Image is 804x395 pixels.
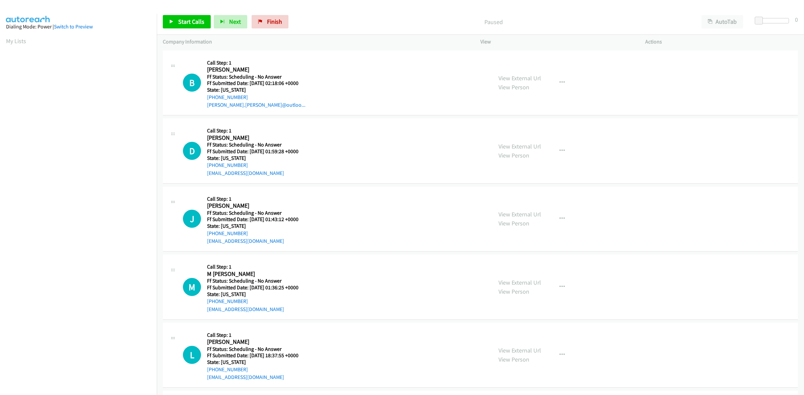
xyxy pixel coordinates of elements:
[207,230,248,236] a: [PHONE_NUMBER]
[498,152,529,159] a: View Person
[498,279,541,286] a: View External Url
[183,346,201,364] div: The call is yet to be attempted
[207,306,284,312] a: [EMAIL_ADDRESS][DOMAIN_NAME]
[214,15,247,28] button: Next
[795,15,798,24] div: 0
[498,142,541,150] a: View External Url
[207,60,307,66] h5: Call Step: 1
[498,83,529,91] a: View Person
[207,210,307,216] h5: Ff Status: Scheduling - No Answer
[480,38,633,46] p: View
[163,38,468,46] p: Company Information
[183,210,201,228] h1: J
[207,332,307,338] h5: Call Step: 1
[498,219,529,227] a: View Person
[207,66,307,74] h2: [PERSON_NAME]
[183,210,201,228] div: The call is yet to be attempted
[207,87,307,93] h5: State: [US_STATE]
[498,210,541,218] a: View External Url
[207,127,307,134] h5: Call Step: 1
[498,347,541,354] a: View External Url
[252,15,288,28] a: Finish
[207,278,307,284] h5: Ff Status: Scheduling - No Answer
[207,216,307,223] h5: Ff Submitted Date: [DATE] 01:43:12 +0000
[229,18,241,25] span: Next
[183,142,201,160] div: The call is yet to be attempted
[163,15,211,28] a: Start Calls
[207,366,248,373] a: [PHONE_NUMBER]
[207,270,307,278] h2: M [PERSON_NAME]
[207,284,307,291] h5: Ff Submitted Date: [DATE] 01:36:25 +0000
[207,238,284,244] a: [EMAIL_ADDRESS][DOMAIN_NAME]
[207,134,307,142] h2: [PERSON_NAME]
[183,278,201,296] div: The call is yet to be attempted
[207,102,306,108] a: [PERSON_NAME].[PERSON_NAME]@outloo...
[498,356,529,363] a: View Person
[178,18,204,25] span: Start Calls
[207,374,284,380] a: [EMAIL_ADDRESS][DOMAIN_NAME]
[207,170,284,176] a: [EMAIL_ADDRESS][DOMAIN_NAME]
[183,142,201,160] h1: D
[6,23,151,31] div: Dialing Mode: Power |
[758,18,789,23] div: Delay between calls (in seconds)
[207,162,248,168] a: [PHONE_NUMBER]
[207,80,307,87] h5: Ff Submitted Date: [DATE] 02:18:06 +0000
[498,288,529,295] a: View Person
[183,346,201,364] h1: L
[183,74,201,92] div: The call is yet to be attempted
[645,38,798,46] p: Actions
[183,278,201,296] h1: M
[207,148,307,155] h5: Ff Submitted Date: [DATE] 01:59:28 +0000
[207,74,307,80] h5: Ff Status: Scheduling - No Answer
[207,264,307,270] h5: Call Step: 1
[207,223,307,229] h5: State: [US_STATE]
[207,196,307,202] h5: Call Step: 1
[207,291,307,298] h5: State: [US_STATE]
[207,352,307,359] h5: Ff Submitted Date: [DATE] 18:37:55 +0000
[6,37,26,45] a: My Lists
[207,94,248,100] a: [PHONE_NUMBER]
[267,18,282,25] span: Finish
[183,74,201,92] h1: B
[6,52,157,369] iframe: Dialpad
[297,17,689,26] p: Paused
[207,155,307,162] h5: State: [US_STATE]
[54,23,93,30] a: Switch to Preview
[207,359,307,366] h5: State: [US_STATE]
[498,74,541,82] a: View External Url
[207,202,307,210] h2: [PERSON_NAME]
[701,15,743,28] button: AutoTab
[207,141,307,148] h5: Ff Status: Scheduling - No Answer
[207,338,307,346] h2: [PERSON_NAME]
[207,298,248,304] a: [PHONE_NUMBER]
[207,346,307,353] h5: Ff Status: Scheduling - No Answer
